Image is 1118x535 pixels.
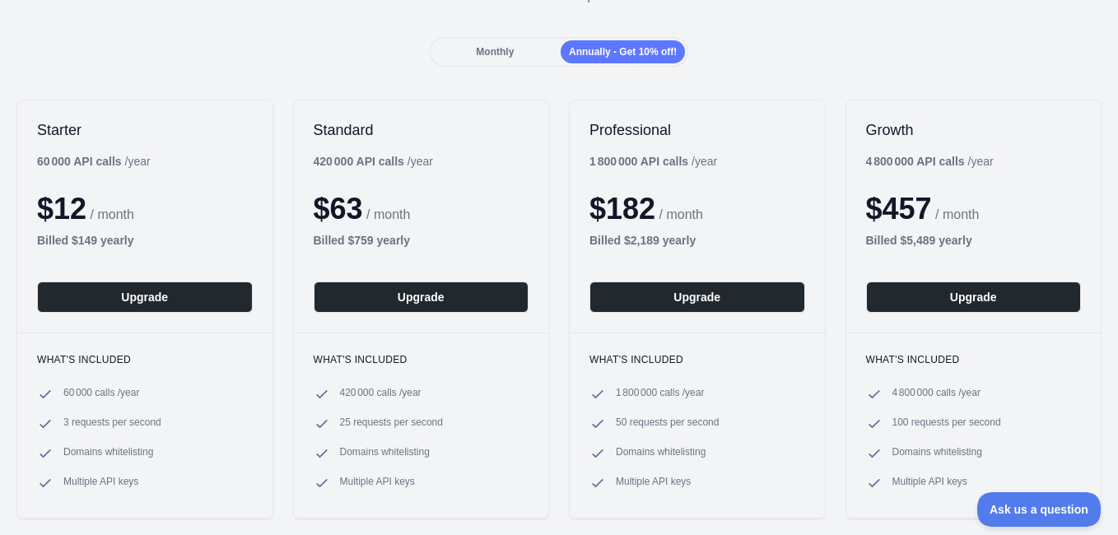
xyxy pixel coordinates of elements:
[866,234,972,247] b: Billed $ 5,489 yearly
[977,492,1102,527] iframe: Toggle Customer Support
[366,207,410,221] span: / month
[935,207,979,221] span: / month
[589,192,655,226] span: $ 182
[589,281,805,313] button: Upgrade
[866,281,1082,313] button: Upgrade
[314,234,411,247] b: Billed $ 759 yearly
[866,192,932,226] span: $ 457
[659,207,703,221] span: / month
[589,234,696,247] b: Billed $ 2,189 yearly
[314,281,529,313] button: Upgrade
